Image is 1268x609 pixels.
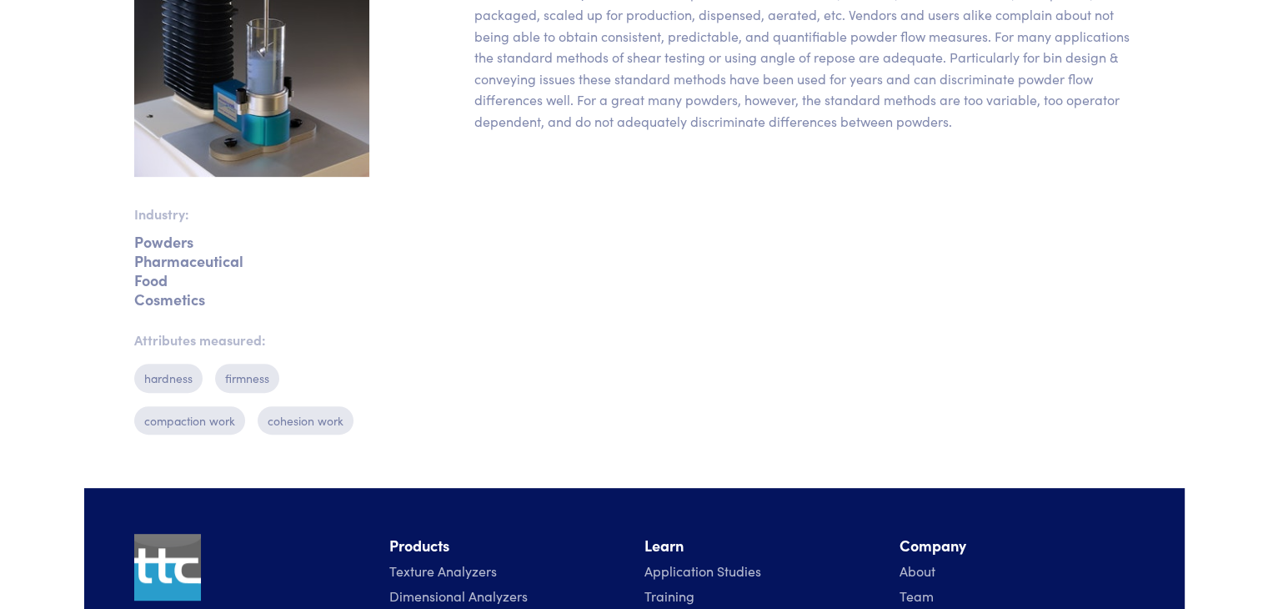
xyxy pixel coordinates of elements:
a: Application Studies [644,561,761,580]
p: Pharmaceutical [134,258,369,264]
p: cohesion work [258,406,353,435]
a: Training [644,586,694,605]
a: Texture Analyzers [389,561,497,580]
p: Cosmetics [134,296,369,302]
p: Food [134,277,369,283]
li: Products [389,534,624,558]
p: Powders [134,239,369,244]
a: About [900,561,935,580]
a: Dimensional Analyzers [389,586,528,605]
p: Attributes measured: [134,330,369,351]
img: ttc_logo_1x1_v1.0.png [134,534,201,601]
p: Industry: [134,204,369,225]
li: Learn [644,534,880,558]
a: Team [900,586,934,605]
p: firmness [215,364,279,392]
p: hardness [134,364,203,392]
li: Company [900,534,1135,558]
p: compaction work [134,406,245,435]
